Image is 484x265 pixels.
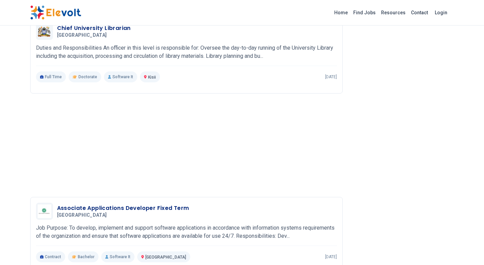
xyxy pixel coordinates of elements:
a: Login [431,6,451,19]
a: Find Jobs [351,7,378,18]
iframe: Chat Widget [450,232,484,265]
p: Duties and Responsibilities An officer in this level is responsible for: Oversee the day-to-day r... [36,44,337,60]
iframe: Advertisement [30,98,343,193]
p: [DATE] [325,74,337,80]
p: Software It [104,71,137,82]
a: Contact [408,7,431,18]
h3: Chief University Librarian [57,24,131,32]
p: Full Time [36,71,66,82]
span: [GEOGRAPHIC_DATA] [145,255,186,260]
img: Kisii University [38,26,51,37]
p: Software It [101,251,135,262]
img: Elevolt [30,5,81,20]
a: Resources [378,7,408,18]
a: Kisii UniversityChief University Librarian[GEOGRAPHIC_DATA]Duties and Responsibilities An officer... [36,23,337,82]
p: Contract [36,251,66,262]
a: Aga khan UniversityAssociate Applications Developer Fixed Term[GEOGRAPHIC_DATA]Job Purpose: To de... [36,203,337,262]
img: Aga khan University [38,204,51,218]
p: [DATE] [325,254,337,260]
span: Bachelor [78,254,94,260]
h3: Associate Applications Developer Fixed Term [57,204,189,212]
a: Home [331,7,351,18]
span: Doctorate [78,74,97,80]
span: [GEOGRAPHIC_DATA] [57,32,107,38]
span: Kisii [148,75,156,80]
p: Job Purpose: To develop, implement and support software applications in accordance with informati... [36,224,337,240]
span: [GEOGRAPHIC_DATA] [57,212,107,218]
